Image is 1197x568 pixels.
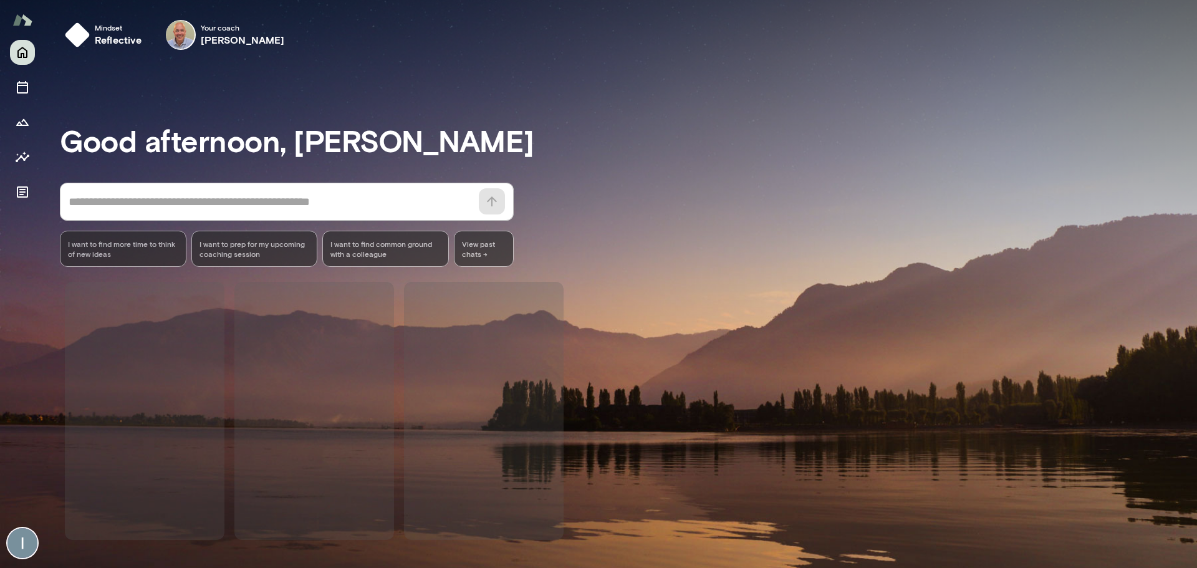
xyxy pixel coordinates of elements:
button: Insights [10,145,35,170]
img: Mento [12,8,32,32]
button: Home [10,40,35,65]
span: View past chats -> [454,231,514,267]
div: I want to find common ground with a colleague [322,231,449,267]
img: mindset [65,22,90,47]
span: I want to prep for my upcoming coaching session [199,239,310,259]
h3: Good afternoon, [PERSON_NAME] [60,123,1197,158]
button: Mindsetreflective [60,15,152,55]
img: Marc Friedman [166,20,196,50]
h6: reflective [95,32,142,47]
span: I want to find common ground with a colleague [330,239,441,259]
button: Sessions [10,75,35,100]
div: Marc FriedmanYour coach[PERSON_NAME] [157,15,294,55]
div: I want to find more time to think of new ideas [60,231,186,267]
img: Ishaan Gupta [7,528,37,558]
span: Mindset [95,22,142,32]
span: Your coach [201,22,285,32]
button: Documents [10,180,35,205]
span: I want to find more time to think of new ideas [68,239,178,259]
button: Growth Plan [10,110,35,135]
h6: [PERSON_NAME] [201,32,285,47]
div: I want to prep for my upcoming coaching session [191,231,318,267]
